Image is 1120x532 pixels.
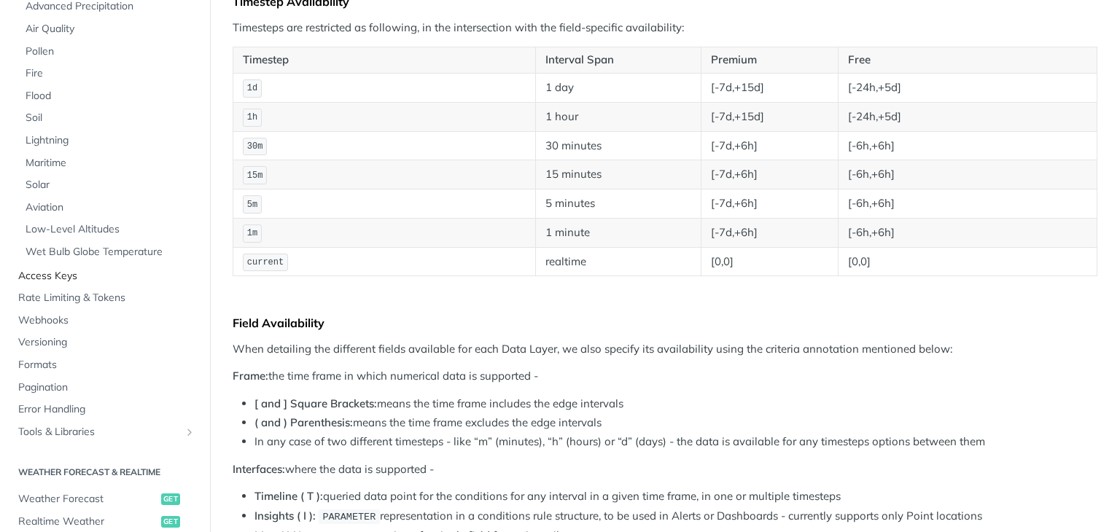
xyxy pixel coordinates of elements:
td: [-6h,+6h] [838,189,1097,219]
span: Error Handling [18,402,195,417]
li: means the time frame excludes the edge intervals [254,415,1097,431]
a: Pagination [11,377,199,399]
span: Wet Bulb Globe Temperature [26,245,195,259]
a: Air Quality [18,18,199,40]
td: [0,0] [701,247,838,276]
a: Pollen [18,41,199,63]
a: Rate Limiting & Tokens [11,287,199,309]
span: 1h [247,112,257,122]
strong: Timeline ( T ): [254,489,323,503]
a: Versioning [11,332,199,353]
a: Aviation [18,197,199,219]
p: When detailing the different fields available for each Data Layer, we also specify its availabili... [233,341,1097,358]
span: get [161,516,180,528]
strong: Frame: [233,369,268,383]
li: In any case of two different timesteps - like “m” (minutes), “h” (hours) or “d” (days) - the data... [254,434,1097,450]
span: Webhooks [18,313,195,328]
span: Formats [18,358,195,372]
strong: Interfaces: [233,462,285,476]
button: Show subpages for Tools & Libraries [184,426,195,438]
span: PARAMETER [322,512,376,523]
strong: ( and ) Parenthesis: [254,415,353,429]
a: Lightning [18,130,199,152]
td: realtime [535,247,701,276]
td: [-24h,+5d] [838,73,1097,102]
td: 30 minutes [535,131,701,160]
p: where the data is supported - [233,461,1097,478]
span: Fire [26,66,195,81]
td: [-7d,+6h] [701,160,838,189]
strong: [ and ] Square Brackets: [254,396,377,410]
td: [-6h,+6h] [838,218,1097,247]
a: Low-Level Altitudes [18,219,199,240]
td: 1 hour [535,102,701,131]
a: Soil [18,107,199,129]
td: [-6h,+6h] [838,131,1097,160]
td: 5 minutes [535,189,701,219]
p: Timesteps are restricted as following, in the intersection with the field-specific availability: [233,20,1097,36]
span: Versioning [18,335,195,350]
span: Access Keys [18,269,195,283]
td: [-6h,+6h] [838,160,1097,189]
strong: Insights ( I ): [254,509,316,523]
a: Tools & LibrariesShow subpages for Tools & Libraries [11,421,199,443]
a: Fire [18,63,199,85]
td: [-7d,+6h] [701,218,838,247]
a: Maritime [18,152,199,174]
h2: Weather Forecast & realtime [11,466,199,479]
td: [0,0] [838,247,1097,276]
a: Weather Forecastget [11,488,199,510]
a: Access Keys [11,265,199,287]
span: Air Quality [26,22,195,36]
span: Lightning [26,133,195,148]
td: 1 minute [535,218,701,247]
a: Wet Bulb Globe Temperature [18,241,199,263]
a: Error Handling [11,399,199,420]
td: [-7d,+6h] [701,131,838,160]
a: Solar [18,174,199,196]
span: Low-Level Altitudes [26,222,195,237]
td: [-7d,+15d] [701,73,838,102]
a: Formats [11,354,199,376]
span: 15m [247,171,263,181]
span: Realtime Weather [18,515,157,529]
span: Maritime [26,156,195,171]
td: [-7d,+15d] [701,102,838,131]
p: the time frame in which numerical data is supported - [233,368,1097,385]
td: 15 minutes [535,160,701,189]
li: means the time frame includes the edge intervals [254,396,1097,412]
th: Premium [701,47,838,74]
li: queried data point for the conditions for any interval in a given time frame, in one or multiple ... [254,488,1097,505]
th: Free [838,47,1097,74]
td: [-7d,+6h] [701,189,838,219]
span: current [247,257,284,267]
span: Rate Limiting & Tokens [18,291,195,305]
span: 1m [247,228,257,238]
span: get [161,493,180,505]
span: Aviation [26,200,195,215]
span: Flood [26,89,195,103]
span: 30m [247,141,263,152]
span: Tools & Libraries [18,425,180,439]
a: Webhooks [11,310,199,332]
span: Soil [26,111,195,125]
td: 1 day [535,73,701,102]
span: 1d [247,83,257,93]
span: Solar [26,178,195,192]
th: Timestep [233,47,536,74]
span: Pagination [18,380,195,395]
td: [-24h,+5d] [838,102,1097,131]
th: Interval Span [535,47,701,74]
span: Pollen [26,44,195,59]
a: Flood [18,85,199,107]
div: Field Availability [233,316,1097,330]
span: 5m [247,200,257,210]
span: Weather Forecast [18,492,157,506]
li: representation in a conditions rule structure, to be used in Alerts or Dashboards - currently sup... [254,508,1097,525]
